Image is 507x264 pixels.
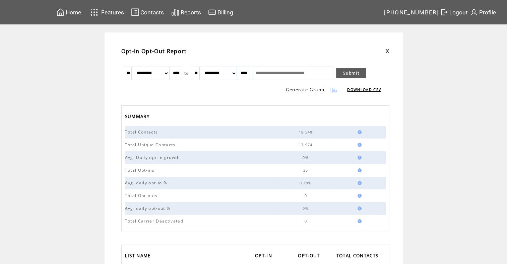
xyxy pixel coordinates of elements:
[440,8,448,16] img: exit.svg
[479,9,496,16] span: Profile
[347,87,381,92] a: DOWNLOAD CSV
[125,205,172,211] span: Avg. daily opt-out %
[125,142,177,148] span: Total Unique Contacts
[356,143,362,147] img: help.gif
[304,219,308,224] span: 0
[66,9,81,16] span: Home
[121,48,187,55] span: Opt-In Opt-Out Report
[356,130,362,134] img: help.gif
[125,251,152,262] span: LIST NAME
[170,7,202,17] a: Reports
[55,7,82,17] a: Home
[255,251,274,262] span: OPT-IN
[255,251,275,262] a: OPT-IN
[140,9,164,16] span: Contacts
[125,155,182,160] span: Avg. Daily opt-in growth
[303,168,310,173] span: 35
[125,251,154,262] a: LIST NAME
[336,68,366,78] a: Submit
[125,129,160,135] span: Total Contacts
[356,206,362,210] img: help.gif
[356,156,362,160] img: help.gif
[181,9,201,16] span: Reports
[449,9,468,16] span: Logout
[171,8,179,16] img: chart.svg
[336,251,382,262] a: TOTAL CONTACTS
[470,8,478,16] img: profile.svg
[184,71,189,76] span: to
[439,7,469,17] a: Logout
[207,7,234,17] a: Billing
[298,251,323,262] a: OPT-OUT
[469,7,497,17] a: Profile
[131,8,139,16] img: contacts.svg
[303,206,310,211] span: 0%
[300,181,314,185] span: 0.19%
[298,251,321,262] span: OPT-OUT
[125,112,151,123] span: SUMMARY
[87,6,125,19] a: Features
[125,180,169,186] span: Avg. daily opt-in %
[356,168,362,172] img: help.gif
[336,251,380,262] span: TOTAL CONTACTS
[217,9,233,16] span: Billing
[88,7,100,18] img: features.svg
[125,167,156,173] span: Total Opt-ins
[130,7,165,17] a: Contacts
[356,194,362,198] img: help.gif
[384,9,439,16] span: [PHONE_NUMBER]
[125,218,185,224] span: Total Carrier Deactivated
[56,8,64,16] img: home.svg
[208,8,216,16] img: creidtcard.svg
[304,193,308,198] span: 0
[356,181,362,185] img: help.gif
[125,193,160,198] span: Total Opt-outs
[303,155,310,160] span: 0%
[101,9,124,16] span: Features
[299,130,314,135] span: 18,540
[299,143,314,147] span: 17,974
[356,219,362,223] img: help.gif
[286,87,325,93] a: Generate Graph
